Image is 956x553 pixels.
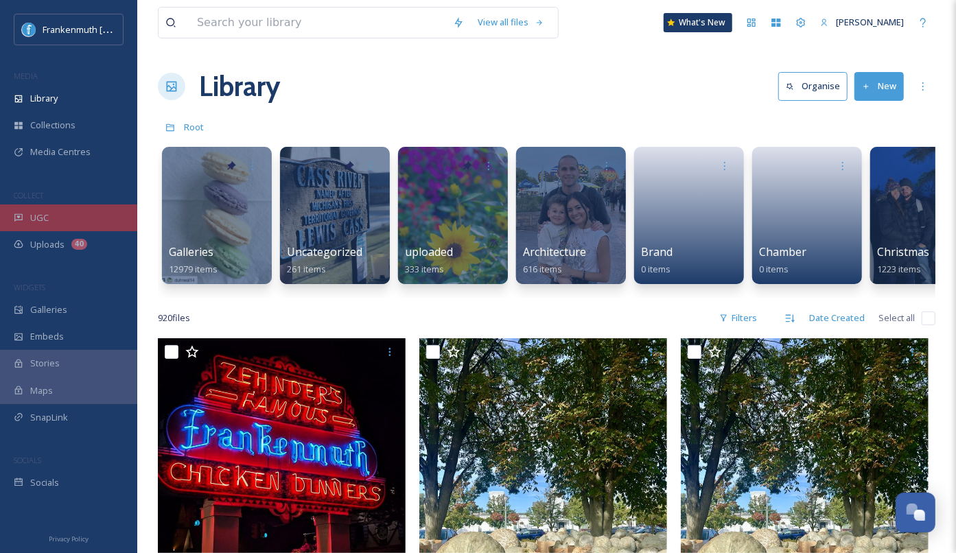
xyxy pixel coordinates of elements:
[190,8,446,38] input: Search your library
[405,263,444,275] span: 333 items
[71,239,87,250] div: 40
[813,9,911,36] a: [PERSON_NAME]
[30,330,64,343] span: Embeds
[802,305,872,331] div: Date Created
[49,534,89,543] span: Privacy Policy
[405,244,453,259] span: uploaded
[896,493,935,532] button: Open Chat
[199,66,280,107] a: Library
[30,384,53,397] span: Maps
[169,263,218,275] span: 12979 items
[878,311,915,325] span: Select all
[14,190,43,200] span: COLLECT
[641,244,673,259] span: Brand
[664,13,732,32] a: What's New
[30,238,65,251] span: Uploads
[30,119,75,132] span: Collections
[471,9,551,36] a: View all files
[30,303,67,316] span: Galleries
[287,263,326,275] span: 261 items
[158,311,190,325] span: 920 file s
[30,476,59,489] span: Socials
[169,246,218,275] a: Galleries12979 items
[877,263,921,275] span: 1223 items
[30,411,68,424] span: SnapLink
[712,305,764,331] div: Filters
[405,246,453,275] a: uploaded333 items
[759,244,806,259] span: Chamber
[49,530,89,546] a: Privacy Policy
[854,72,904,100] button: New
[184,121,204,133] span: Root
[14,455,41,465] span: SOCIALS
[523,263,562,275] span: 616 items
[22,23,36,36] img: Social%20Media%20PFP%202025.jpg
[14,282,45,292] span: WIDGETS
[523,244,586,259] span: Architecture
[778,72,848,100] button: Organise
[169,244,213,259] span: Galleries
[836,16,904,28] span: [PERSON_NAME]
[30,92,58,105] span: Library
[30,145,91,158] span: Media Centres
[43,23,146,36] span: Frankenmuth [US_STATE]
[184,119,204,135] a: Root
[287,244,362,259] span: Uncategorized
[877,246,929,275] a: Christmas1223 items
[287,246,362,275] a: Uncategorized261 items
[30,211,49,224] span: UGC
[14,71,38,81] span: MEDIA
[877,244,929,259] span: Christmas
[641,263,671,275] span: 0 items
[523,246,586,275] a: Architecture616 items
[759,263,789,275] span: 0 items
[641,246,673,275] a: Brand0 items
[759,246,806,275] a: Chamber0 items
[30,357,60,370] span: Stories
